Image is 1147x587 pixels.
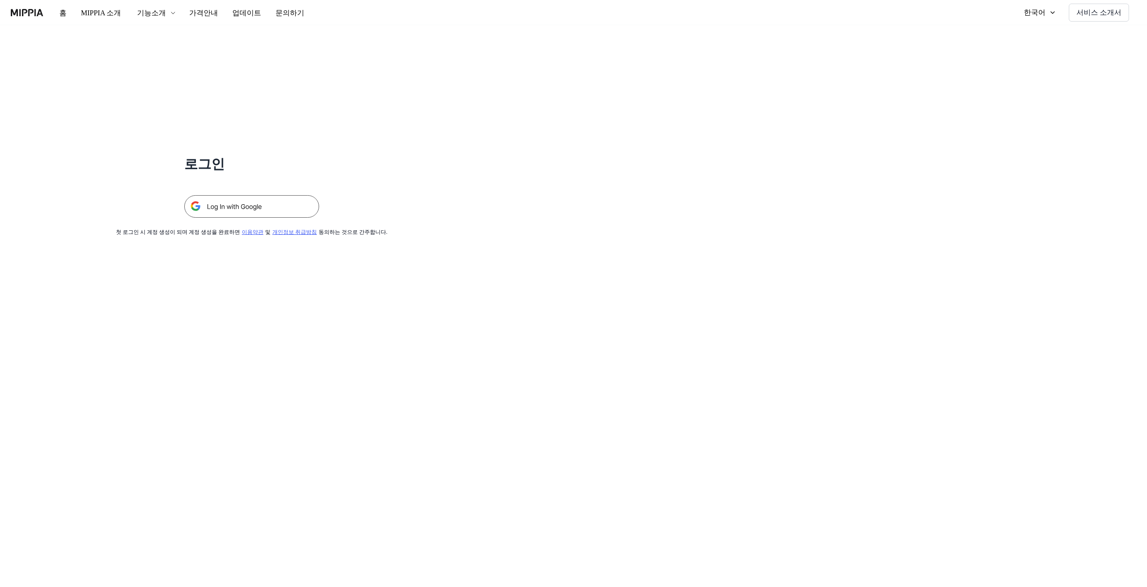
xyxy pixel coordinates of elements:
[1074,4,1129,22] button: 서비스 소개서
[215,4,254,22] button: 업데이트
[1023,4,1067,22] button: 한국어
[244,229,262,235] a: 이용약관
[215,0,254,25] a: 업데이트
[184,195,319,218] img: 구글 로그인 버튼
[254,4,294,22] button: 문의하기
[184,155,319,174] h1: 로그인
[175,4,215,22] button: 가격안내
[137,229,367,236] div: 첫 로그인 시 계정 생성이 되며 계정 생성을 완료하면 및 동의하는 것으로 간주합니다.
[11,9,43,16] img: logo
[73,4,125,22] button: MIPPIA 소개
[1030,7,1053,18] div: 한국어
[270,229,307,235] a: 개인정보 취급방침
[132,8,161,18] div: 기능소개
[52,4,73,22] button: 홈
[125,4,175,22] button: 기능소개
